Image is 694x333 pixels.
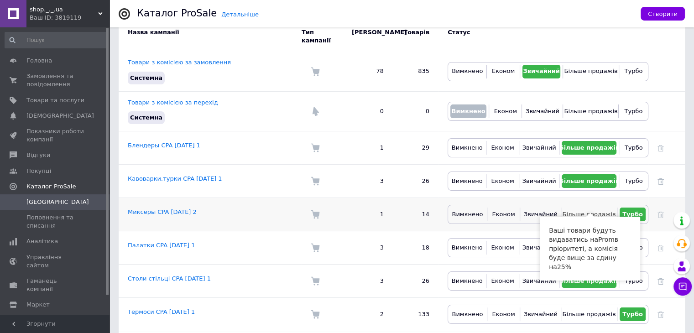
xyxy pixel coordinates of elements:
[343,21,393,52] td: [PERSON_NAME]
[128,59,231,66] a: Товари з комісією за замовлення
[621,174,646,188] button: Турбо
[393,265,438,298] td: 26
[452,177,483,184] span: Вимкнено
[522,241,557,255] button: Звичайний
[452,144,483,151] span: Вимкнено
[26,57,52,65] span: Головна
[491,104,519,118] button: Економ
[673,277,692,296] button: Чат з покупцем
[657,211,664,218] a: Видалити
[564,307,614,321] button: Більше продажів
[393,165,438,198] td: 26
[522,274,557,288] button: Звичайний
[492,211,515,218] span: Економ
[450,174,484,188] button: Вимкнено
[490,307,517,321] button: Економ
[128,99,218,106] a: Товари з комісією за перехід
[26,198,89,206] span: [GEOGRAPHIC_DATA]
[657,277,664,284] a: Видалити
[26,127,84,144] span: Показники роботи компанії
[26,96,84,104] span: Товари та послуги
[26,182,76,191] span: Каталог ProSale
[489,174,516,188] button: Економ
[564,108,617,114] span: Більше продажів
[343,198,393,231] td: 1
[302,21,343,52] td: Тип кампанії
[522,307,558,321] button: Звичайний
[524,311,558,317] span: Звичайний
[494,108,517,114] span: Економ
[564,68,617,74] span: Більше продажів
[562,311,616,317] span: Більше продажів
[491,177,514,184] span: Економ
[621,65,646,78] button: Турбо
[26,151,50,159] span: Відгуки
[393,91,438,131] td: 0
[343,91,393,131] td: 0
[393,231,438,265] td: 18
[450,141,484,155] button: Вимкнено
[311,177,320,186] img: Комісія за замовлення
[311,243,320,252] img: Комісія за замовлення
[128,142,200,149] a: Блендеры CPA [DATE] 1
[343,265,393,298] td: 3
[620,307,646,321] button: Турбо
[221,11,259,18] a: Детальніше
[450,65,484,78] button: Вимкнено
[26,72,84,88] span: Замовлення та повідомлення
[311,276,320,286] img: Комісія за замовлення
[625,277,643,284] span: Турбо
[5,32,108,48] input: Пошук
[393,21,438,52] td: Товарів
[625,244,643,251] span: Турбо
[522,141,557,155] button: Звичайний
[559,177,619,184] span: Більше продажів
[522,277,556,284] span: Звичайний
[620,208,646,221] button: Турбо
[641,7,685,21] button: Створити
[559,144,619,151] span: Більше продажів
[489,141,516,155] button: Економ
[450,307,485,321] button: Вимкнено
[522,208,558,221] button: Звичайний
[311,67,320,76] img: Комісія за замовлення
[565,65,616,78] button: Більше продажів
[624,108,642,114] span: Турбо
[489,65,517,78] button: Економ
[128,275,211,282] a: Столи стільці CPA [DATE] 1
[130,114,162,121] span: Системна
[559,277,619,284] span: Більше продажів
[621,274,646,288] button: Турбо
[657,177,664,184] a: Видалити
[648,10,678,17] span: Створити
[523,68,560,74] span: Звичайний
[128,242,195,249] a: Палатки CPA [DATE] 1
[450,104,486,118] button: Вимкнено
[26,253,84,270] span: Управління сайтом
[522,65,561,78] button: Звичайний
[393,131,438,165] td: 29
[524,104,560,118] button: Звичайний
[452,68,483,74] span: Вимкнено
[343,298,393,331] td: 2
[311,107,320,116] img: Комісія за перехід
[450,208,485,221] button: Вимкнено
[622,211,643,218] span: Турбо
[540,217,640,281] div: Ваші товари будуть видаватись на Prom в пріоритеті, а комісія буде вище за єдину на 25 %
[450,274,484,288] button: Вимкнено
[311,143,320,152] img: Комісія за замовлення
[562,174,616,188] button: Більше продажів
[564,208,614,221] button: Більше продажів
[562,211,616,218] span: Більше продажів
[128,308,195,315] a: Термоси CPA [DATE] 1
[393,198,438,231] td: 14
[343,231,393,265] td: 3
[452,244,483,251] span: Вимкнено
[622,311,643,317] span: Турбо
[625,177,643,184] span: Турбо
[393,52,438,91] td: 835
[26,237,58,245] span: Аналітика
[311,310,320,319] img: Комісія за замовлення
[492,68,515,74] span: Економ
[343,52,393,91] td: 78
